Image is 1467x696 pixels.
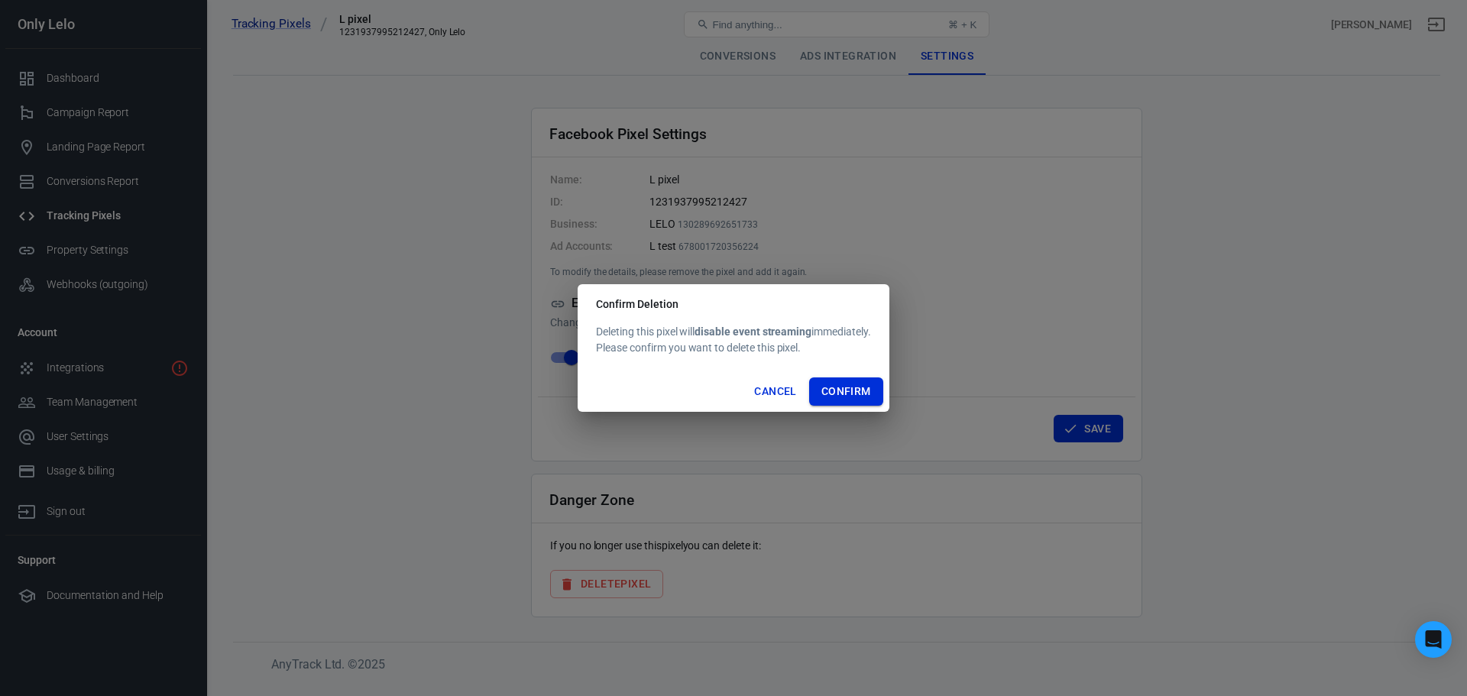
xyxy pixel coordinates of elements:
button: Cancel [748,377,802,406]
h2: Confirm Deletion [578,284,889,324]
div: Deleting this pixel will immediately. Please confirm you want to delete this pixel. [596,324,870,356]
div: Open Intercom Messenger [1415,621,1452,658]
button: Confirm [809,377,883,406]
strong: disable event streaming [695,325,811,338]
